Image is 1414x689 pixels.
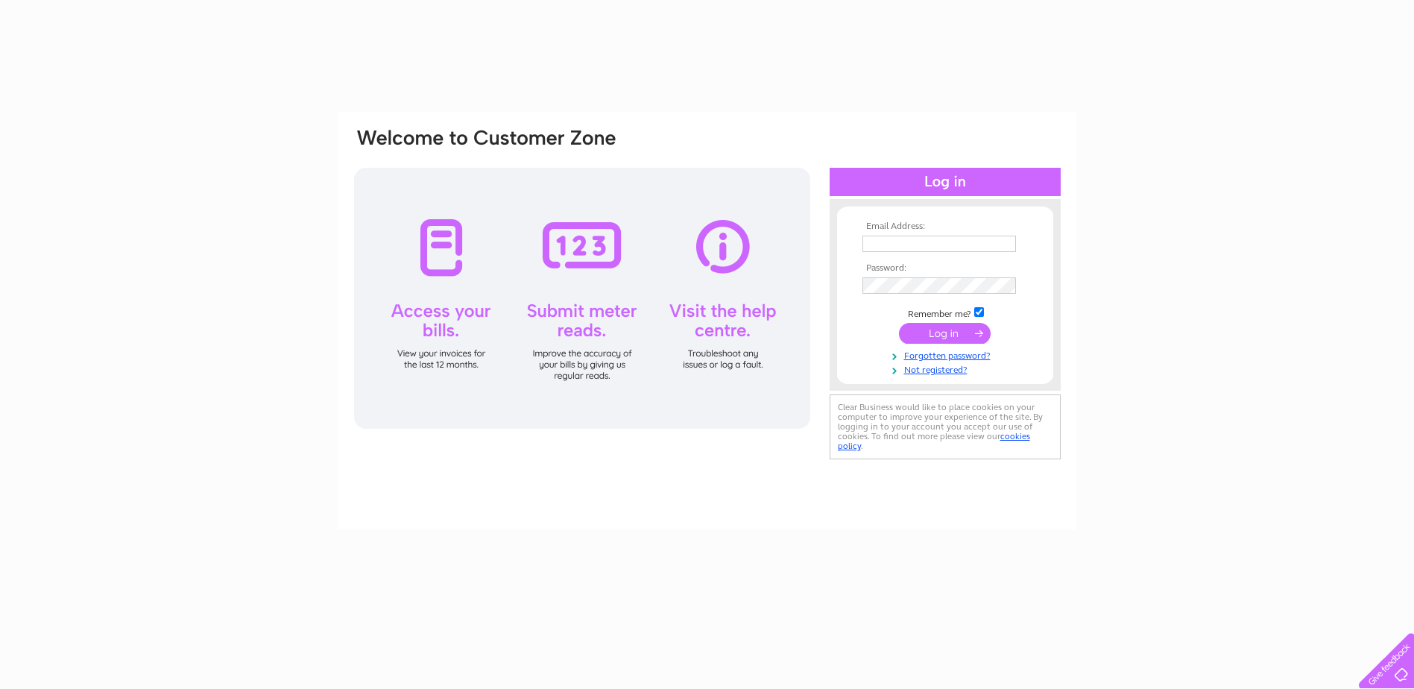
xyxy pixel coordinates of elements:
[862,362,1032,376] a: Not registered?
[859,221,1032,232] th: Email Address:
[838,431,1030,451] a: cookies policy
[862,347,1032,362] a: Forgotten password?
[899,323,991,344] input: Submit
[859,305,1032,320] td: Remember me?
[859,263,1032,274] th: Password:
[830,394,1061,459] div: Clear Business would like to place cookies on your computer to improve your experience of the sit...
